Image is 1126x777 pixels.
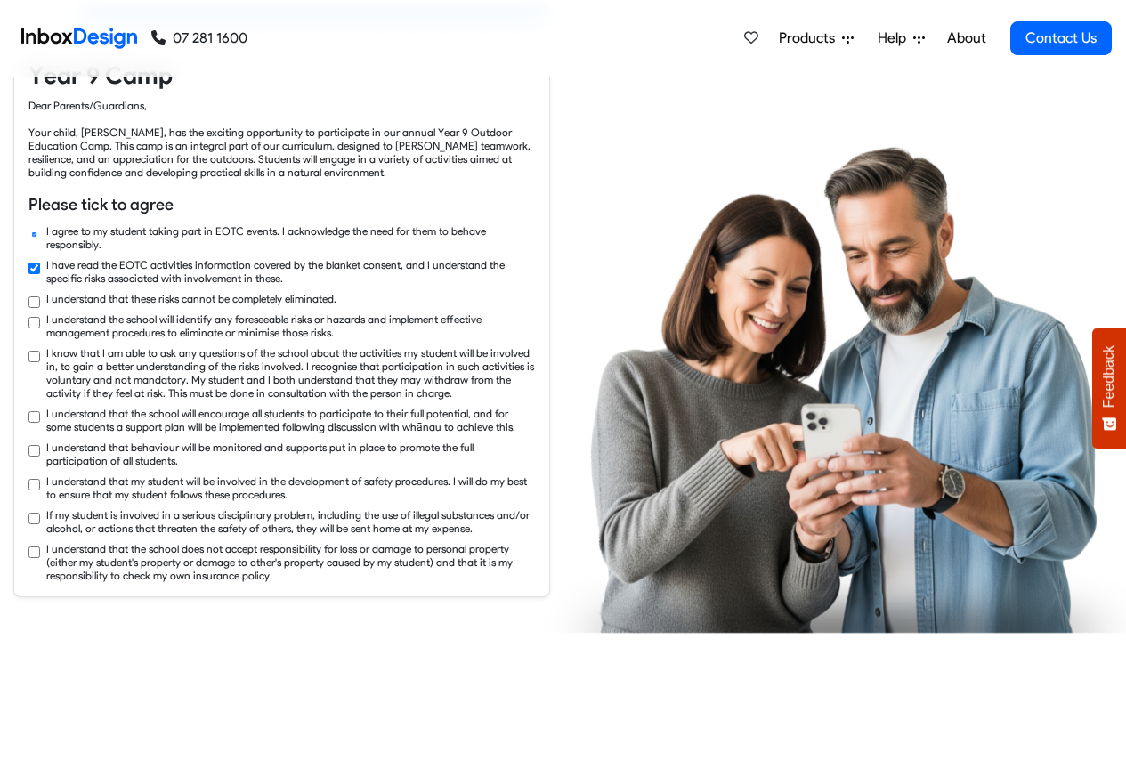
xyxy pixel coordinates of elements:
[878,28,913,49] span: Help
[46,346,535,400] label: I know that I am able to ask any questions of the school about the activities my student will be ...
[46,474,535,501] label: I understand that my student will be involved in the development of safety procedures. I will do ...
[28,193,535,216] h6: Please tick to agree
[1010,21,1112,55] a: Contact Us
[46,224,535,251] label: I agree to my student taking part in EOTC events. I acknowledge the need for them to behave respo...
[1092,328,1126,449] button: Feedback - Show survey
[46,441,535,467] label: I understand that behaviour will be monitored and supports put in place to promote the full parti...
[942,20,991,56] a: About
[46,508,535,535] label: If my student is involved in a serious disciplinary problem, including the use of illegal substan...
[779,28,842,49] span: Products
[46,542,535,582] label: I understand that the school does not accept responsibility for loss or damage to personal proper...
[1101,345,1117,408] span: Feedback
[871,20,932,56] a: Help
[46,407,535,433] label: I understand that the school will encourage all students to participate to their full potential, ...
[46,312,535,339] label: I understand the school will identify any foreseeable risks or hazards and implement effective ma...
[151,28,247,49] a: 07 281 1600
[46,292,336,305] label: I understand that these risks cannot be completely eliminated.
[772,20,861,56] a: Products
[46,258,535,285] label: I have read the EOTC activities information covered by the blanket consent, and I understand the ...
[28,99,535,179] div: Dear Parents/Guardians, Your child, [PERSON_NAME], has the exciting opportunity to participate in...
